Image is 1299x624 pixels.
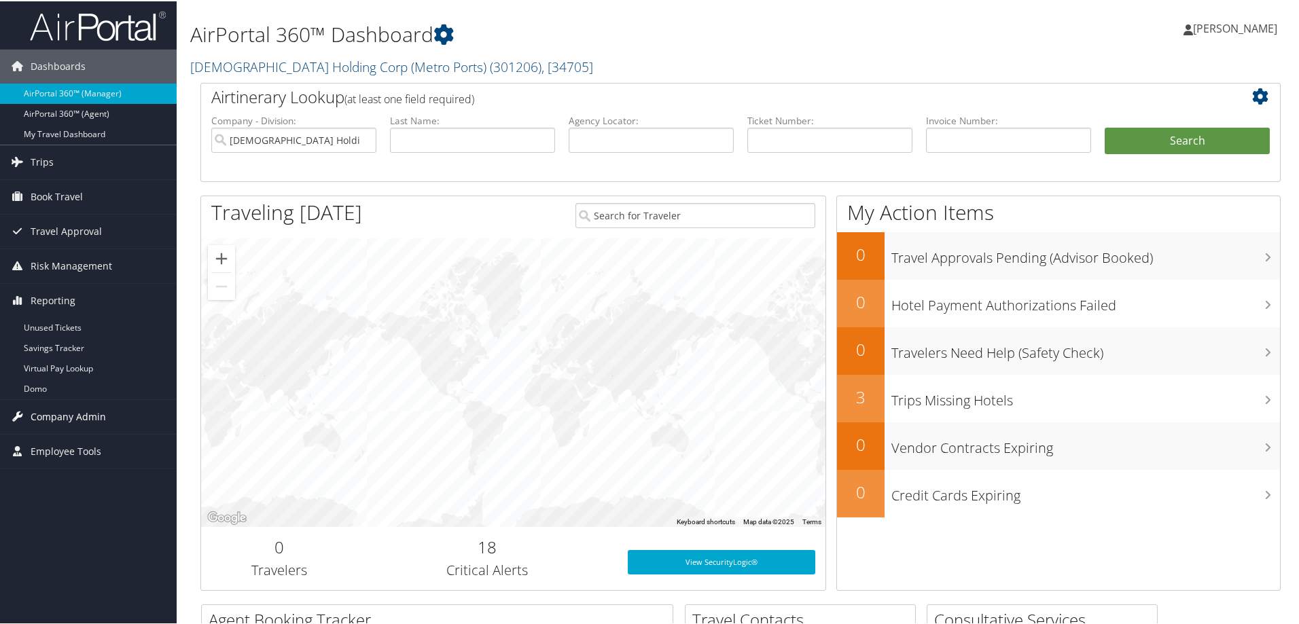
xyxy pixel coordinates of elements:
[368,534,607,557] h2: 18
[837,326,1280,373] a: 0Travelers Need Help (Safety Check)
[31,282,75,316] span: Reporting
[837,373,1280,421] a: 3Trips Missing Hotels
[837,289,885,312] h2: 0
[208,244,235,271] button: Zoom in
[31,248,112,282] span: Risk Management
[575,202,815,227] input: Search for Traveler
[190,56,593,75] a: [DEMOGRAPHIC_DATA] Holding Corp (Metro Ports)
[30,9,166,41] img: airportal-logo.png
[390,113,555,126] label: Last Name:
[891,478,1280,504] h3: Credit Cards Expiring
[1105,126,1270,153] button: Search
[211,534,347,557] h2: 0
[802,517,821,524] a: Terms (opens in new tab)
[837,469,1280,516] a: 0Credit Cards Expiring
[837,197,1280,225] h1: My Action Items
[31,144,54,178] span: Trips
[211,113,376,126] label: Company - Division:
[211,197,362,225] h1: Traveling [DATE]
[837,384,885,407] h2: 3
[31,399,106,433] span: Company Admin
[1193,20,1277,35] span: [PERSON_NAME]
[344,90,474,105] span: (at least one field required)
[891,240,1280,266] h3: Travel Approvals Pending (Advisor Booked)
[837,479,885,502] h2: 0
[837,278,1280,326] a: 0Hotel Payment Authorizations Failed
[891,383,1280,409] h3: Trips Missing Hotels
[677,516,735,526] button: Keyboard shortcuts
[31,179,83,213] span: Book Travel
[31,433,101,467] span: Employee Tools
[891,430,1280,456] h3: Vendor Contracts Expiring
[490,56,541,75] span: ( 301206 )
[541,56,593,75] span: , [ 34705 ]
[837,231,1280,278] a: 0Travel Approvals Pending (Advisor Booked)
[837,432,885,455] h2: 0
[368,559,607,579] h3: Critical Alerts
[31,213,102,247] span: Travel Approval
[211,559,347,579] h3: Travelers
[204,508,249,526] img: Google
[837,337,885,360] h2: 0
[891,288,1280,314] h3: Hotel Payment Authorizations Failed
[1184,7,1291,48] a: [PERSON_NAME]
[837,242,885,265] h2: 0
[628,549,815,573] a: View SecurityLogic®
[211,84,1180,107] h2: Airtinerary Lookup
[31,48,86,82] span: Dashboards
[747,113,912,126] label: Ticket Number:
[891,335,1280,361] h3: Travelers Need Help (Safety Check)
[926,113,1091,126] label: Invoice Number:
[208,272,235,299] button: Zoom out
[190,19,924,48] h1: AirPortal 360™ Dashboard
[569,113,734,126] label: Agency Locator:
[204,508,249,526] a: Open this area in Google Maps (opens a new window)
[743,517,794,524] span: Map data ©2025
[837,421,1280,469] a: 0Vendor Contracts Expiring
